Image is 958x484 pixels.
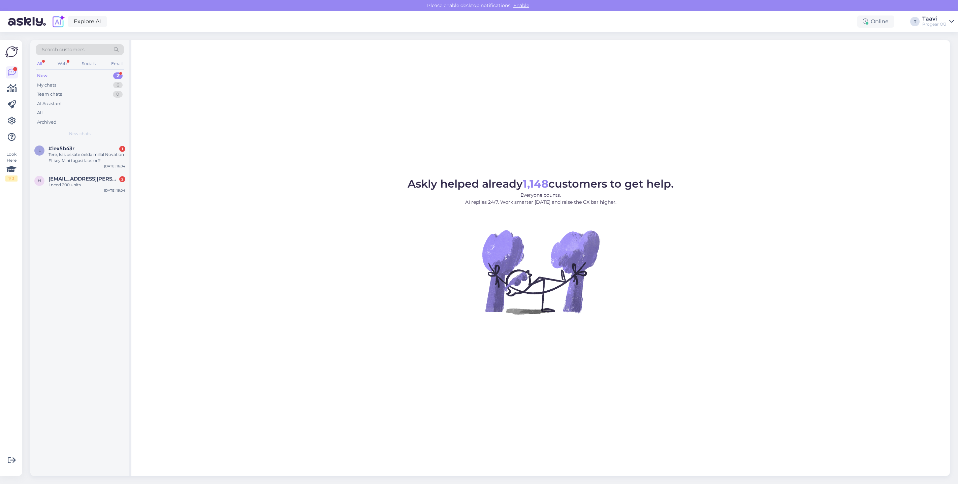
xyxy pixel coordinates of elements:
span: h [38,178,41,183]
span: Enable [511,2,531,8]
span: Askly helped already customers to get help. [408,177,674,190]
img: Askly Logo [5,45,18,58]
div: Progear OÜ [922,22,947,27]
div: Online [857,15,894,28]
a: TaaviProgear OÜ [922,16,954,27]
div: [DATE] 16:04 [104,164,125,169]
span: Search customers [42,46,85,53]
div: Team chats [37,91,62,98]
div: 6 [113,82,123,89]
div: [DATE] 19:04 [104,188,125,193]
div: Look Here [5,151,18,182]
div: I need 200 units [49,182,125,188]
div: My chats [37,82,56,89]
div: Archived [37,119,57,126]
img: explore-ai [51,14,65,29]
div: 2 [119,176,125,182]
span: helder.jesus@kaptur.pt [49,176,119,182]
div: Socials [81,59,97,68]
div: AI Assistant [37,100,62,107]
div: Taavi [922,16,947,22]
b: 1,148 [523,177,548,190]
div: 1 [119,146,125,152]
a: Explore AI [68,16,107,27]
div: 1 / 3 [5,175,18,182]
div: 0 [113,91,123,98]
p: Everyone counts. AI replies 24/7. Work smarter [DATE] and raise the CX bar higher. [408,192,674,206]
div: T [910,17,920,26]
img: No Chat active [480,211,601,332]
span: l [38,148,41,153]
div: Email [110,59,124,68]
div: Web [56,59,68,68]
div: New [37,72,47,79]
div: 2 [113,72,123,79]
span: New chats [69,131,91,137]
div: Tere, kas oskate öelda millal Novation FLkey Mini tagasi laos on? [49,152,125,164]
span: #lex5b43r [49,146,74,152]
div: All [37,109,43,116]
div: All [36,59,43,68]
